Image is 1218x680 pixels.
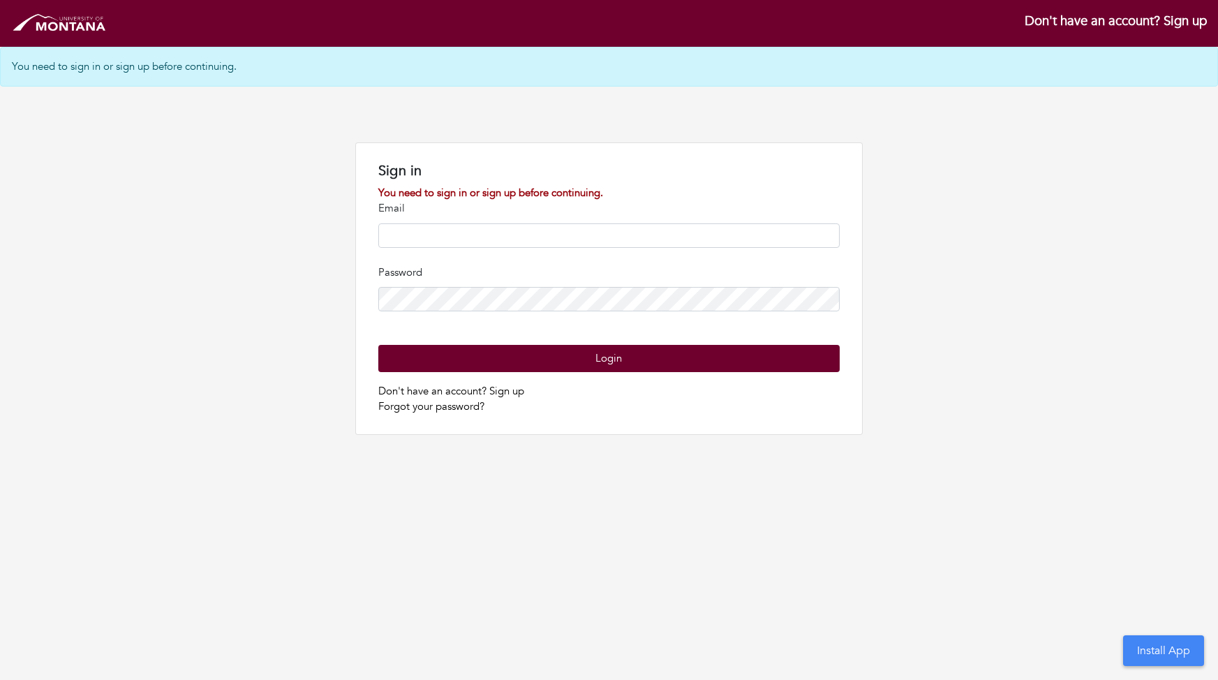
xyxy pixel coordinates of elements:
[378,399,484,413] a: Forgot your password?
[1025,12,1207,30] a: Don't have an account? Sign up
[378,163,840,179] h1: Sign in
[378,384,524,398] a: Don't have an account? Sign up
[378,345,840,372] button: Login
[11,11,108,36] img: montana_logo.png
[378,265,840,281] p: Password
[1123,635,1204,666] button: Install App
[378,185,840,201] div: You need to sign in or sign up before continuing.
[378,200,840,216] p: Email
